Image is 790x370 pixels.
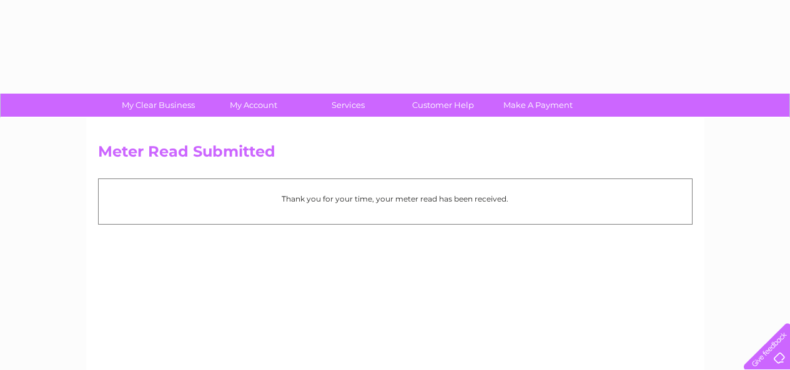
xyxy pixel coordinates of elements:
[105,193,686,205] p: Thank you for your time, your meter read has been received.
[202,94,305,117] a: My Account
[297,94,400,117] a: Services
[486,94,590,117] a: Make A Payment
[98,143,693,167] h2: Meter Read Submitted
[392,94,495,117] a: Customer Help
[107,94,210,117] a: My Clear Business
